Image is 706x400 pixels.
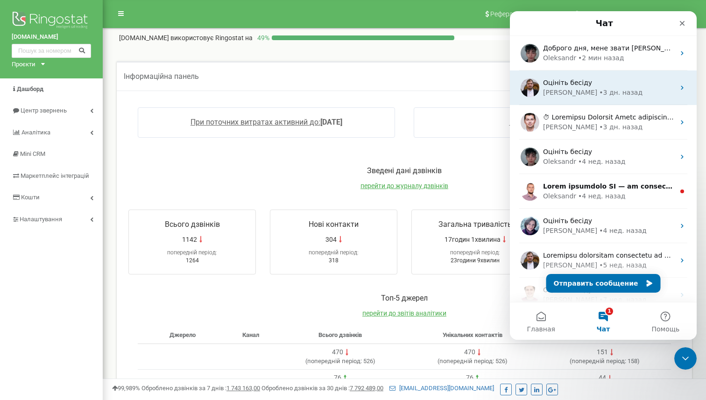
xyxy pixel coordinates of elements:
[141,385,260,392] span: Оброблено дзвінків за 7 днів :
[68,42,114,52] div: • 2 мин назад
[191,118,320,126] span: При поточних витратах активний до:
[509,118,537,126] span: Баланс:
[165,220,220,229] span: Всього дзвінків
[33,68,82,75] span: Оцініть бесіду
[510,11,697,340] iframe: Intercom live chat
[21,107,67,114] span: Центр звернень
[62,291,124,329] button: Чат
[68,146,115,155] div: • 4 нед. назад
[570,358,640,365] span: ( 158 )
[307,358,362,365] span: попередній період:
[325,235,337,244] span: 304
[438,220,512,229] span: Загальна тривалість
[309,249,359,256] span: попередній період:
[68,180,115,190] div: • 4 нед. назад
[89,77,133,86] div: • 3 дн. назад
[261,385,383,392] span: Оброблено дзвінків за 30 днів :
[350,385,383,392] u: 7 792 489,00
[12,60,35,69] div: Проєкти
[21,172,89,179] span: Маркетплейс інтеграцій
[11,136,29,155] img: Profile image for Oleksandr
[228,370,274,396] td: cpc
[169,331,196,338] span: Джерело
[17,315,45,321] span: Главная
[33,33,440,41] span: Доброго дня, мене звати [PERSON_NAME]! На жаль, мої колеги вихідні та зараз перевірю інформацію т...
[20,216,62,223] span: Налаштування
[597,348,608,357] div: 151
[182,235,197,244] span: 1142
[580,10,654,18] span: Налаштування профілю
[12,9,91,33] img: Ringostat logo
[17,85,43,92] span: Дашборд
[33,180,66,190] div: Oleksandr
[332,348,343,357] div: 470
[12,44,91,58] input: Пошук за номером
[464,348,475,357] div: 470
[367,166,442,175] span: Зведені дані дзвінків
[33,249,87,259] div: [PERSON_NAME]
[305,358,375,365] span: ( 526 )
[673,10,690,18] span: Вихід
[11,274,29,293] img: Profile image for Artur
[89,111,133,121] div: • 3 дн. назад
[36,263,151,281] button: Отправить сообщение
[33,42,66,52] div: Oleksandr
[167,249,217,256] span: попередній період:
[599,373,606,383] div: 44
[21,194,40,201] span: Кошти
[389,385,494,392] a: [EMAIL_ADDRESS][DOMAIN_NAME]
[490,10,559,18] span: Реферальна програма
[451,257,500,264] span: 23години 9хвилин
[11,205,29,224] img: Profile image for Valentyna
[318,331,362,338] span: Всього дзвінків
[170,34,253,42] span: використовує Ringostat на
[124,72,199,81] span: Інформаційна панель
[362,309,446,317] a: перейти до звітів аналітики
[33,206,82,213] span: Оцініть бесіду
[381,294,428,302] span: Toп-5 джерел
[11,67,29,86] img: Profile image for Serhii
[309,220,359,229] span: Нові контакти
[33,77,87,86] div: [PERSON_NAME]
[33,146,66,155] div: Oleksandr
[21,129,50,136] span: Аналiтика
[33,137,82,144] span: Оцініть бесіду
[329,257,339,264] span: 318
[119,33,253,42] p: [DOMAIN_NAME]
[443,331,502,338] span: Унікальних контактів
[12,33,91,42] a: [DOMAIN_NAME]
[466,373,473,383] div: 76
[141,315,169,321] span: Помощь
[87,315,100,321] span: Чат
[334,373,341,383] div: 76
[509,118,576,126] a: Баланс:114,18 USD
[33,275,82,282] span: Оцініть бесіду
[11,102,29,120] img: Profile image for Eugene
[674,347,697,370] iframe: Intercom live chat
[33,284,87,294] div: [PERSON_NAME]
[138,370,228,396] td: google
[226,385,260,392] u: 1 743 163,00
[360,182,448,189] a: перейти до журналу дзвінків
[11,240,29,259] img: Profile image for Serhii
[253,33,272,42] p: 49 %
[33,215,87,225] div: [PERSON_NAME]
[89,249,136,259] div: • 5 нед. назад
[186,257,199,264] span: 1264
[191,118,342,126] a: При поточних витратах активний до:[DATE]
[20,150,45,157] span: Mini CRM
[445,235,501,244] span: 17годин 1хвилина
[439,358,494,365] span: попередній період:
[33,111,87,121] div: [PERSON_NAME]
[450,249,500,256] span: попередній період:
[242,331,259,338] span: Канал
[438,358,508,365] span: ( 526 )
[125,291,187,329] button: Помощь
[112,385,140,392] span: 99,989%
[89,284,136,294] div: • 7 нед. назад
